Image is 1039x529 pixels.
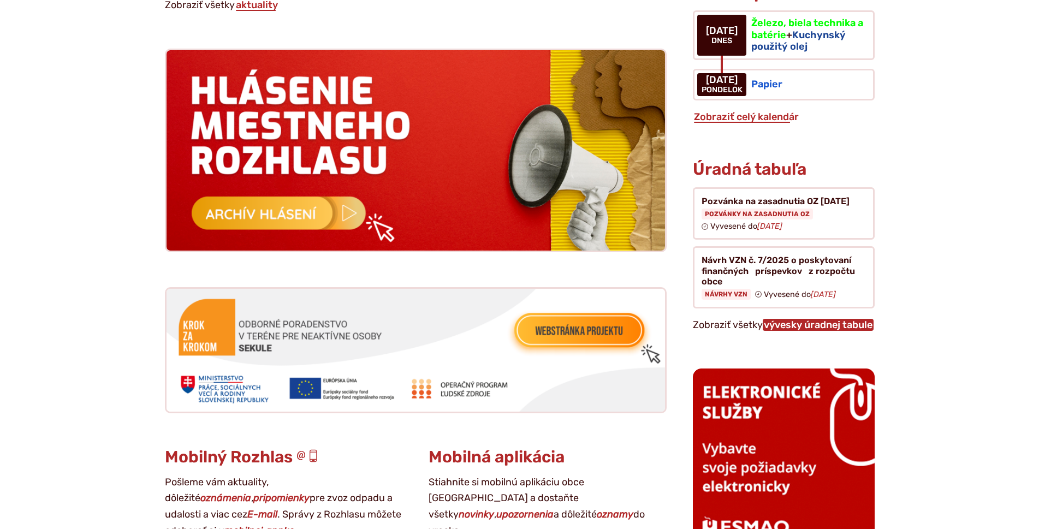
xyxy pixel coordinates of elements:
[693,69,874,100] a: Papier [DATE] pondelok
[459,508,494,520] strong: novinky
[702,75,743,86] span: [DATE]
[706,37,738,45] span: Dnes
[253,492,310,504] strong: pripomienky
[429,448,667,466] h3: Mobilná aplikácia
[693,187,874,240] a: Pozvánka na zasadnutia OZ [DATE] Pozvánky na zasadnutia OZ Vyvesené do[DATE]
[693,10,874,60] a: Železo, biela technika a batérie+Kuchynský použitý olej [DATE] Dnes
[751,17,864,53] h3: +
[751,29,846,53] span: Kuchynský použitý olej
[200,492,251,504] strong: oznámenia
[693,111,800,123] a: Zobraziť celý kalendár
[496,508,554,520] strong: upozornenia
[597,508,633,520] strong: oznamy
[706,26,738,37] span: [DATE]
[247,508,277,520] strong: E-mail
[165,448,403,466] h3: Mobilný Rozhlas
[693,317,874,334] p: Zobraziť všetky
[751,78,782,90] span: Papier
[693,161,806,179] h3: Úradná tabuľa
[751,17,863,41] span: Železo, biela technika a batérie
[693,246,874,308] a: Návrh VZN č. 7/2025 o poskytovaní finančných príspevkov z rozpočtu obce Návrhy VZN Vyvesené do[DATE]
[702,86,743,94] span: pondelok
[763,319,874,331] a: Zobraziť celú úradnú tabuľu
